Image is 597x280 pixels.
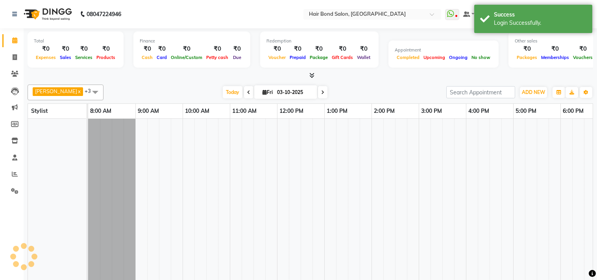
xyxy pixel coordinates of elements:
[447,55,469,60] span: Ongoing
[469,55,492,60] span: No show
[87,3,121,25] b: 08047224946
[515,55,539,60] span: Packages
[94,55,117,60] span: Products
[421,55,447,60] span: Upcoming
[73,55,94,60] span: Services
[231,55,243,60] span: Due
[372,105,397,117] a: 2:00 PM
[419,105,444,117] a: 3:00 PM
[466,105,491,117] a: 4:00 PM
[94,44,117,53] div: ₹0
[288,44,308,53] div: ₹0
[308,44,330,53] div: ₹0
[446,86,515,98] input: Search Appointment
[34,55,58,60] span: Expenses
[571,44,595,53] div: ₹0
[308,55,330,60] span: Package
[494,19,586,27] div: Login Successfully.
[266,38,372,44] div: Redemption
[330,44,355,53] div: ₹0
[395,55,421,60] span: Completed
[561,105,586,117] a: 6:00 PM
[169,44,204,53] div: ₹0
[261,89,275,95] span: Fri
[230,105,259,117] a: 11:00 AM
[155,44,169,53] div: ₹0
[34,44,58,53] div: ₹0
[520,87,547,98] button: ADD NEW
[85,88,97,94] span: +3
[230,44,244,53] div: ₹0
[514,105,538,117] a: 5:00 PM
[355,44,372,53] div: ₹0
[288,55,308,60] span: Prepaid
[539,55,571,60] span: Memberships
[277,105,305,117] a: 12:00 PM
[395,47,492,53] div: Appointment
[571,55,595,60] span: Vouchers
[275,87,314,98] input: 2025-10-03
[204,55,230,60] span: Petty cash
[34,38,117,44] div: Total
[183,105,211,117] a: 10:00 AM
[325,105,349,117] a: 1:00 PM
[330,55,355,60] span: Gift Cards
[155,55,169,60] span: Card
[223,86,242,98] span: Today
[136,105,161,117] a: 9:00 AM
[355,55,372,60] span: Wallet
[169,55,204,60] span: Online/Custom
[20,3,74,25] img: logo
[140,55,155,60] span: Cash
[31,107,48,114] span: Stylist
[140,38,244,44] div: Finance
[515,44,539,53] div: ₹0
[522,89,545,95] span: ADD NEW
[539,44,571,53] div: ₹0
[58,55,73,60] span: Sales
[88,105,113,117] a: 8:00 AM
[35,88,77,94] span: [PERSON_NAME]
[77,88,81,94] a: x
[494,11,586,19] div: Success
[204,44,230,53] div: ₹0
[266,55,288,60] span: Voucher
[266,44,288,53] div: ₹0
[58,44,73,53] div: ₹0
[73,44,94,53] div: ₹0
[140,44,155,53] div: ₹0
